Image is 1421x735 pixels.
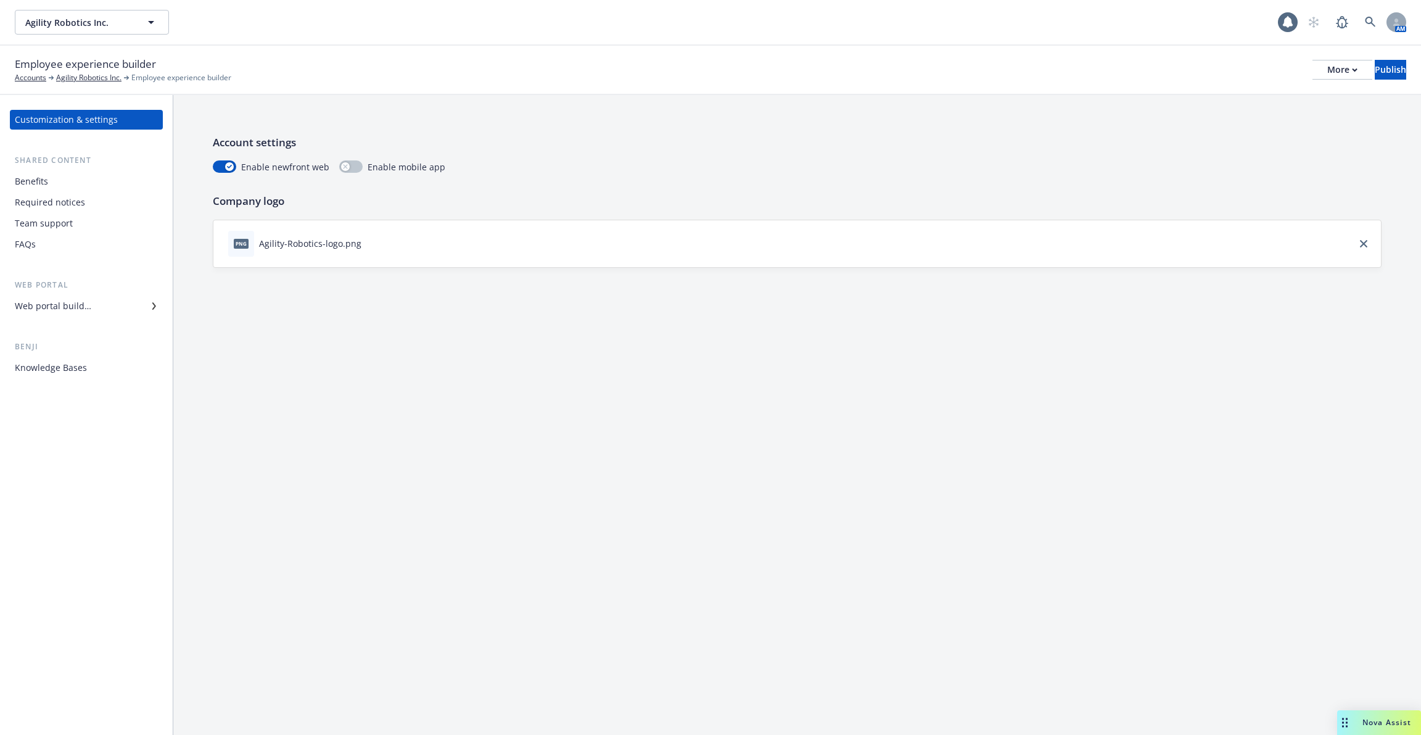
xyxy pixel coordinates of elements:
div: More [1327,60,1357,79]
a: Customization & settings [10,110,163,130]
button: download file [366,237,376,250]
div: Customization & settings [15,110,118,130]
a: Start snowing [1301,10,1326,35]
span: Employee experience builder [131,72,231,83]
div: Web portal builder [15,296,91,316]
span: Enable mobile app [368,160,445,173]
a: close [1356,236,1371,251]
a: Search [1358,10,1383,35]
a: Report a Bug [1330,10,1354,35]
span: Agility Robotics Inc. [25,16,132,29]
span: png [234,239,249,248]
div: Team support [15,214,73,233]
div: Benefits [15,172,48,191]
span: Enable newfront web [241,160,329,173]
button: Nova Assist [1337,710,1421,735]
a: Required notices [10,193,163,212]
a: Agility Robotics Inc. [56,72,122,83]
div: Knowledge Bases [15,358,87,378]
button: Agility Robotics Inc. [15,10,169,35]
p: Account settings [213,135,1382,151]
div: Agility-Robotics-logo.png [259,237,361,250]
a: Team support [10,214,163,233]
div: Shared content [10,154,163,167]
span: Nova Assist [1362,717,1411,728]
div: Web portal [10,279,163,291]
div: Publish [1375,60,1406,79]
a: Accounts [15,72,46,83]
a: Benefits [10,172,163,191]
span: Employee experience builder [15,56,156,72]
p: Company logo [213,193,1382,209]
a: FAQs [10,235,163,254]
div: Drag to move [1337,710,1353,735]
div: Benji [10,341,163,353]
div: Required notices [15,193,85,212]
a: Web portal builder [10,296,163,316]
button: Publish [1375,60,1406,80]
a: Knowledge Bases [10,358,163,378]
button: More [1312,60,1372,80]
div: FAQs [15,235,36,254]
